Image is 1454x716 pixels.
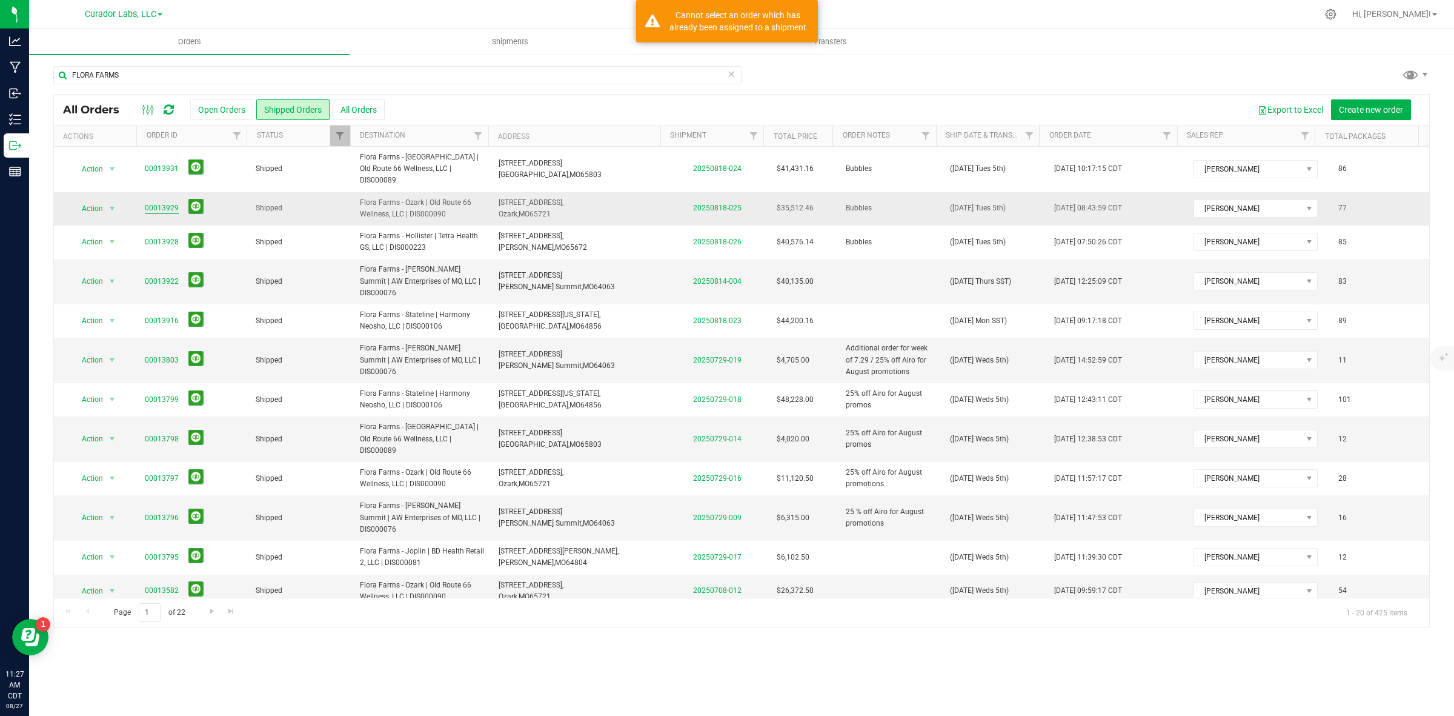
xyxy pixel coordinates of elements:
span: select [105,583,120,600]
span: [STREET_ADDRESS] [499,271,562,279]
a: Go to the last page [222,603,240,620]
span: [GEOGRAPHIC_DATA], [499,170,569,179]
inline-svg: Analytics [9,35,21,47]
span: MO [569,440,580,449]
span: Page of 22 [104,603,195,622]
span: [DATE] 11:39:30 CDT [1054,552,1122,563]
span: 64063 [594,361,615,370]
span: [DATE] 10:17:15 CDT [1054,163,1122,175]
span: $48,228.00 [777,394,814,406]
span: $11,120.50 [777,473,814,484]
span: Flora Farms - Stateline | Harmony Neosho, LLC | DIS000106 [360,309,484,332]
span: 64063 [594,519,615,527]
span: 28 [1332,470,1353,487]
span: MO [569,322,580,330]
span: [STREET_ADDRESS], [499,581,563,589]
span: [STREET_ADDRESS], [499,198,563,207]
a: Ship Date & Transporter [946,131,1039,139]
a: Transfers [670,29,991,55]
span: [PERSON_NAME] [1194,430,1302,447]
span: [DATE] 12:38:53 CDT [1054,433,1122,445]
span: 65672 [566,243,587,252]
a: Filter [1295,125,1315,146]
span: $35,512.46 [777,202,814,214]
span: MO [519,592,529,601]
span: Flora Farms - [GEOGRAPHIC_DATA] | Old Route 66 Wellness, LLC | DIS000089 [360,421,484,457]
span: MO [583,283,594,291]
a: Total Price [774,132,817,141]
span: [PERSON_NAME] [1194,200,1302,217]
a: 00013803 [145,355,179,366]
span: 25% off Airo for August promos [846,427,935,450]
span: Action [71,391,104,408]
span: 101 [1332,391,1357,409]
span: select [105,391,120,408]
span: [DATE] 14:52:59 CDT [1054,355,1122,366]
button: Export to Excel [1250,99,1331,120]
span: [PERSON_NAME] Summit, [499,519,583,527]
span: Shipped [256,552,345,563]
a: 00013928 [145,236,179,248]
inline-svg: Manufacturing [9,61,21,73]
span: [PERSON_NAME] Summit, [499,283,583,291]
span: 85 [1332,233,1353,251]
inline-svg: Outbound [9,139,21,152]
span: ([DATE] Tues 5th) [950,163,1006,175]
span: [STREET_ADDRESS], [499,232,563,240]
a: 00013798 [145,433,179,445]
p: 11:27 AM CDT [5,669,24,701]
span: [DATE] 07:50:26 CDT [1054,236,1122,248]
span: Action [71,273,104,290]
span: MO [519,480,529,488]
inline-svg: Inbound [9,87,21,99]
span: Shipped [256,276,345,287]
span: Shipped [256,473,345,484]
span: Bubbles [846,163,872,175]
span: select [105,352,120,369]
span: [PERSON_NAME], [499,243,555,252]
span: [DATE] 11:47:53 CDT [1054,512,1122,524]
inline-svg: Inventory [9,113,21,125]
span: Action [71,430,104,447]
div: Cannot select an order which has already been assigned to a shipment [666,9,809,33]
span: select [105,161,120,178]
span: 25 % off Airo for August promotions [846,506,935,529]
span: MO [583,361,594,370]
a: Order ID [147,131,178,139]
a: Orders [29,29,350,55]
span: 12 [1332,430,1353,448]
span: Shipped [256,394,345,406]
a: Total Packages [1325,132,1386,141]
span: [PERSON_NAME] [1194,509,1302,526]
span: [DATE] 12:25:09 CDT [1054,276,1122,287]
span: [GEOGRAPHIC_DATA], [499,322,569,330]
span: [DATE] 08:43:59 CDT [1054,202,1122,214]
span: 86 [1332,160,1353,178]
span: 16 [1332,509,1353,527]
span: Transfers [797,36,863,47]
span: Shipped [256,163,345,175]
div: Manage settings [1323,8,1338,20]
a: Order Date [1049,131,1091,139]
span: ([DATE] Weds 5th) [950,433,1009,445]
a: 20250729-014 [693,435,742,443]
span: ([DATE] Weds 5th) [950,394,1009,406]
span: [DATE] 11:57:17 CDT [1054,473,1122,484]
a: Filter [330,125,350,146]
span: Action [71,200,104,217]
span: 65803 [580,170,602,179]
a: 00013582 [145,585,179,597]
span: [STREET_ADDRESS][US_STATE], [499,310,600,319]
span: [PERSON_NAME] Summit, [499,361,583,370]
inline-svg: Reports [9,166,21,178]
a: 20250729-018 [693,395,742,404]
span: select [105,549,120,566]
span: Shipped [256,236,345,248]
span: [PERSON_NAME] [1194,391,1302,408]
span: $6,102.50 [777,552,809,563]
span: Flora Farms - Ozark | Old Route 66 Wellness, LLC | DIS000090 [360,467,484,490]
span: ([DATE] Mon SST) [950,315,1007,327]
a: Shipment [670,131,706,139]
span: $26,372.50 [777,585,814,597]
span: select [105,233,120,250]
